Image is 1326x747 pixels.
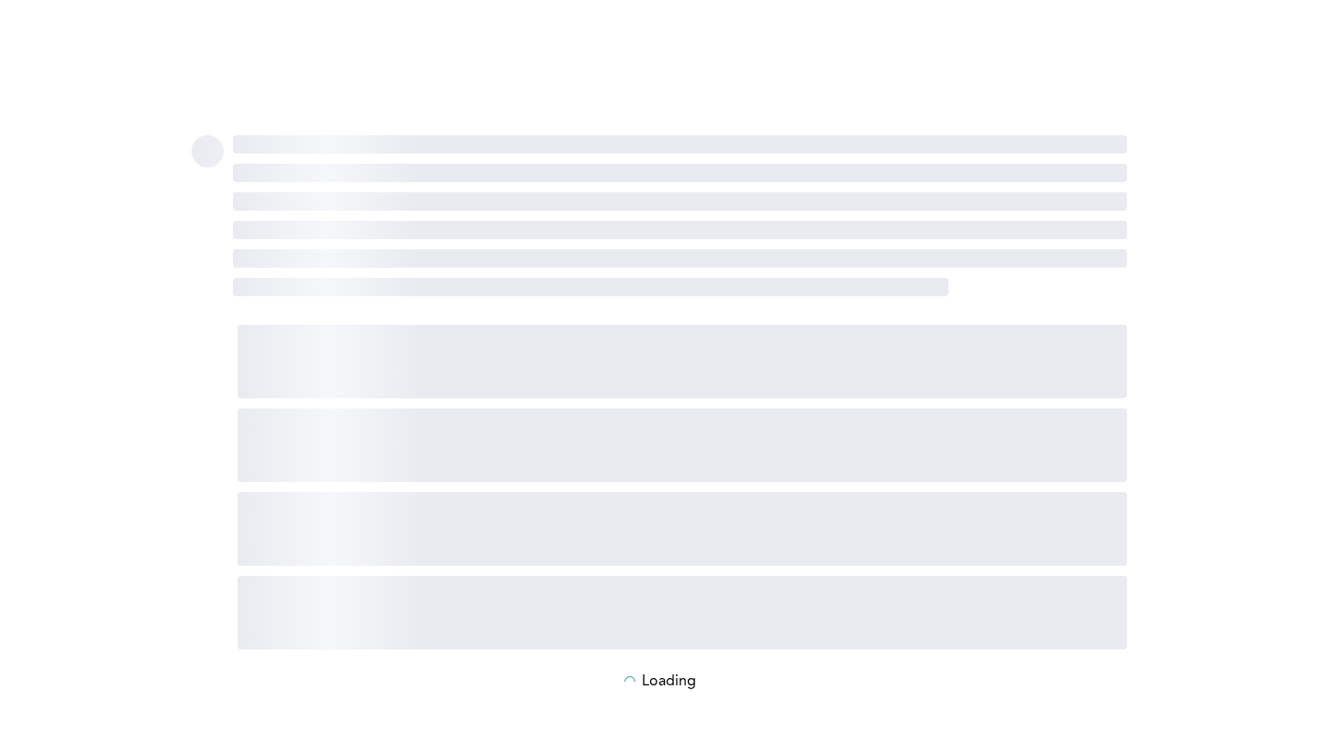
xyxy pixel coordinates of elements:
[238,576,1127,649] span: ‌
[233,221,1127,239] span: ‌
[238,325,1127,398] span: ‌
[233,164,1127,182] span: ‌
[233,192,1127,211] span: ‌
[192,135,224,167] span: ‌
[238,492,1127,566] span: ‌
[233,278,948,296] span: ‌
[642,673,696,690] p: Loading
[233,135,1127,154] span: ‌
[238,408,1127,482] span: ‌
[233,249,1127,268] span: ‌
